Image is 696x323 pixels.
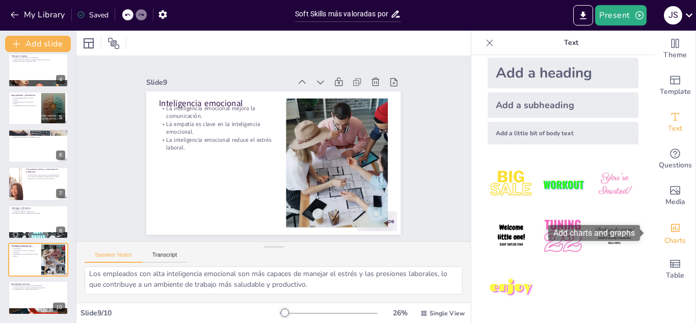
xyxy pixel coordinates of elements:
span: Media [665,196,685,208]
div: 8 [56,227,65,236]
div: 4 [56,75,65,84]
div: 9 [8,243,68,277]
input: Insert title [295,7,390,21]
p: El aprendizaje continuo fomenta la adaptabilidad. [11,285,65,287]
div: Add images, graphics, shapes or video [655,178,695,214]
p: El pensamiento crítico mejora la toma de decisiones. [26,174,65,176]
div: 7 [56,189,65,198]
button: J S [664,5,682,26]
p: Inteligencia emocional [11,244,38,247]
span: Table [666,270,684,281]
span: Position [108,37,120,49]
div: 26 % [388,308,412,318]
div: 5 [8,91,68,125]
button: Transcript [142,252,188,263]
div: Slide 9 / 10 [81,308,280,318]
p: La mejora constante impulsa el desarrollo profesional. [11,286,65,288]
div: Add text boxes [655,104,695,141]
span: Template [660,86,691,97]
p: La proactividad impulsa el crecimiento personal. [11,133,65,135]
p: El pensamiento crítico fomenta la innovación. [26,178,65,180]
p: La influencia mejora la colaboración. [11,211,65,213]
button: Speaker Notes [85,252,142,263]
p: Trabajo en equipo [11,55,65,58]
p: Pensamiento crítico y resolución de problemas [26,168,65,173]
img: 2.jpeg [539,161,586,208]
div: 8 [8,205,68,239]
p: Inteligencia emocional [177,64,289,111]
p: El liderazgo inspira a otros. [11,209,65,211]
img: 5.jpeg [539,212,586,260]
div: 7 [8,167,68,201]
div: Slide 9 [172,41,312,95]
p: El trabajo en equipo mejora la creatividad. [11,57,65,59]
img: 7.jpeg [488,264,535,312]
p: La inteligencia emocional reduce el estrés laboral. [11,254,38,257]
div: Saved [77,10,109,20]
textarea: La inteligencia emocional permite a los empleados comunicarse de manera más efectiva al entender ... [85,266,463,294]
div: Add a little bit of body text [488,122,638,144]
div: 10 [8,281,68,314]
p: Text [498,31,645,55]
div: 4 [8,53,68,87]
p: La adaptabilidad permite enfrentar desafíos. [11,97,38,101]
div: 5 [56,113,65,122]
p: Proactividad [11,131,65,134]
p: Liderazgo e influencia [11,206,65,209]
button: Add slide [5,36,71,52]
button: Present [595,5,646,26]
img: 4.jpeg [488,212,535,260]
span: Theme [663,49,687,61]
p: La inteligencia emocional mejora la comunicación. [174,71,287,121]
p: La inteligencia emocional reduce el estrés laboral. [164,101,278,152]
img: 3.jpeg [591,161,638,208]
button: Export to PowerPoint [573,5,593,26]
p: Adaptabilidad y flexibilidad [11,93,38,96]
div: 6 [8,129,68,163]
div: Add a table [655,251,695,288]
p: Aprendizaje continuo [11,282,65,285]
p: La inteligencia emocional mejora la comunicación. [11,246,38,250]
span: Questions [659,160,692,171]
p: La adaptabilidad fomenta la innovación. [11,105,38,107]
span: Charts [664,235,686,246]
div: 9 [56,264,65,274]
div: Add a heading [488,58,638,88]
p: La resolución de problemas es esencial para el éxito. [26,176,65,178]
div: Add a subheading [488,92,638,118]
p: La proactividad fomenta un ambiente positivo. [11,137,65,139]
div: Change the overall theme [655,31,695,67]
img: 1.jpeg [488,161,535,208]
button: My Library [8,7,69,23]
div: Add ready made slides [655,67,695,104]
p: La proactividad mejora la eficiencia. [11,135,65,137]
div: Layout [81,35,97,52]
span: Text [668,123,682,134]
p: El liderazgo efectivo se traduce en resultados. [11,212,65,214]
div: 10 [53,303,65,312]
p: La diversidad en el trabajo en equipo enriquece las soluciones. [11,59,65,61]
div: Add charts and graphs [655,214,695,251]
div: 6 [56,151,65,160]
div: Get real-time input from your audience [655,141,695,178]
div: J S [664,6,682,24]
p: La flexibilidad mejora la satisfacción laboral. [11,101,38,105]
span: Single View [430,309,465,317]
p: El trabajo en equipo aumenta la moral. [11,61,65,63]
p: La empatía es clave en la inteligencia emocional. [11,250,38,253]
p: La curiosidad es un motor del aprendizaje. [11,288,65,290]
p: La empatía es clave en la inteligencia emocional. [169,86,282,137]
div: Add charts and graphs [548,225,640,241]
img: 6.jpeg [591,212,638,260]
